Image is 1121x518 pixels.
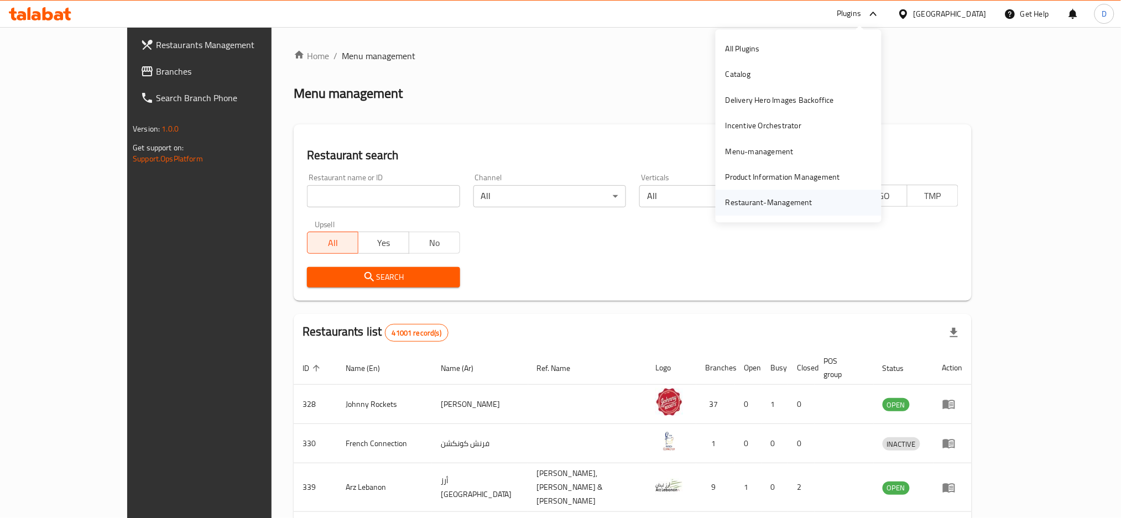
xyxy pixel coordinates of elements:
td: [PERSON_NAME],[PERSON_NAME] & [PERSON_NAME] [528,463,647,512]
th: Action [934,351,972,385]
img: French Connection [655,427,683,455]
span: 1.0.0 [161,122,179,136]
span: Yes [363,235,405,251]
a: Restaurants Management [132,32,315,58]
button: Yes [358,232,409,254]
a: Search Branch Phone [132,85,315,111]
img: Arz Lebanon [655,472,683,499]
div: OPEN [883,482,910,495]
div: All [473,185,626,207]
td: Johnny Rockets [337,385,432,424]
button: TMP [907,185,958,207]
span: Version: [133,122,160,136]
label: Upsell [315,221,335,228]
td: 0 [762,463,788,512]
td: 0 [735,424,762,463]
td: 1 [735,463,762,512]
div: Catalog [726,69,750,81]
span: Status [883,362,919,375]
div: [GEOGRAPHIC_DATA] [914,8,987,20]
span: Ref. Name [537,362,585,375]
li: / [333,49,337,62]
a: Support.OpsPlatform [133,151,203,166]
span: All [312,235,354,251]
td: 37 [696,385,735,424]
nav: breadcrumb [294,49,972,62]
th: Logo [646,351,696,385]
td: French Connection [337,424,432,463]
div: Total records count [385,324,449,342]
span: OPEN [883,399,910,411]
span: Name (En) [346,362,394,375]
div: OPEN [883,398,910,411]
div: Menu [942,397,963,411]
button: No [409,232,460,254]
button: TGO [856,185,908,207]
th: Branches [696,351,735,385]
td: أرز [GEOGRAPHIC_DATA] [432,463,528,512]
span: Branches [156,65,306,78]
span: 41001 record(s) [385,328,448,338]
div: All [639,185,792,207]
h2: Restaurants list [303,323,449,342]
h2: Restaurant search [307,147,958,164]
div: INACTIVE [883,437,920,451]
span: POS group [823,354,861,381]
td: 9 [696,463,735,512]
div: All Plugins [726,43,760,55]
td: 1 [696,424,735,463]
span: OPEN [883,482,910,494]
td: Arz Lebanon [337,463,432,512]
div: Menu [942,437,963,450]
span: INACTIVE [883,438,920,451]
span: Search Branch Phone [156,91,306,104]
span: ID [303,362,324,375]
td: 2 [788,463,815,512]
td: 0 [735,385,762,424]
th: Open [735,351,762,385]
td: 0 [762,424,788,463]
span: Name (Ar) [441,362,488,375]
button: Search [307,267,460,287]
th: Busy [762,351,788,385]
span: Search [316,270,451,284]
td: 328 [294,385,337,424]
img: Johnny Rockets [655,388,683,416]
span: Menu management [342,49,415,62]
td: فرنش كونكشن [432,424,528,463]
th: Closed [788,351,815,385]
td: 339 [294,463,337,512]
div: Restaurant-Management [726,197,812,209]
span: Get support on: [133,140,184,155]
td: 1 [762,385,788,424]
button: All [307,232,358,254]
span: TMP [912,188,954,204]
div: Delivery Hero Images Backoffice [726,94,834,106]
div: Product Information Management [726,171,840,183]
td: 0 [788,385,815,424]
div: Plugins [837,7,861,20]
h2: Menu management [294,85,403,102]
div: Menu [942,481,963,494]
td: 0 [788,424,815,463]
div: Menu-management [726,145,794,158]
span: D [1102,8,1107,20]
a: Branches [132,58,315,85]
td: [PERSON_NAME] [432,385,528,424]
span: Restaurants Management [156,38,306,51]
div: Incentive Orchestrator [726,120,801,132]
td: 330 [294,424,337,463]
span: No [414,235,456,251]
div: Export file [941,320,967,346]
span: TGO [861,188,903,204]
input: Search for restaurant name or ID.. [307,185,460,207]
